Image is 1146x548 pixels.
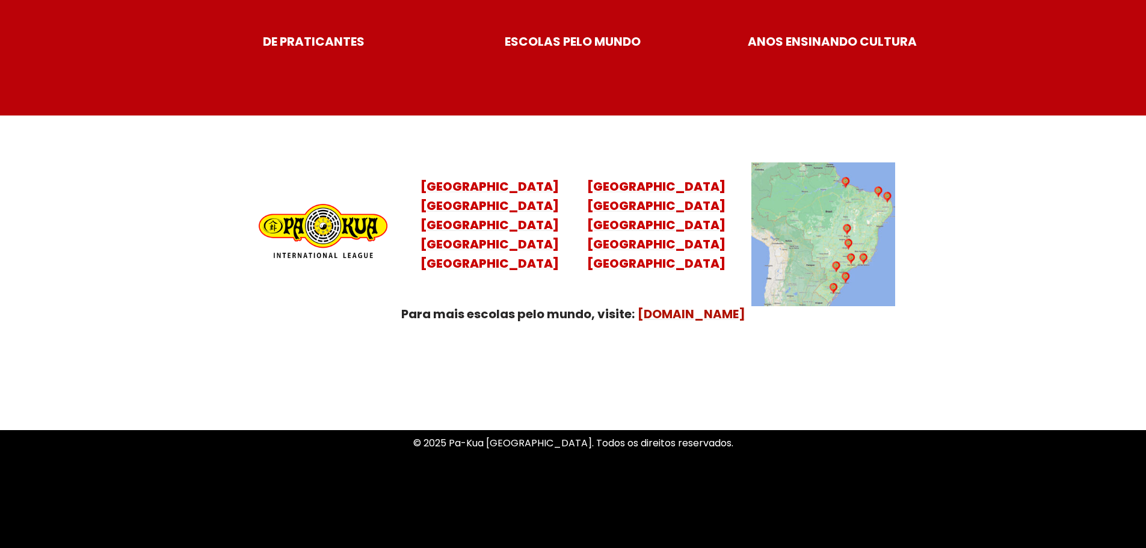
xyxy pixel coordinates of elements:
mark: [GEOGRAPHIC_DATA] [421,178,559,195]
a: Política de Privacidade [519,487,627,500]
a: [GEOGRAPHIC_DATA][GEOGRAPHIC_DATA][GEOGRAPHIC_DATA][GEOGRAPHIC_DATA][GEOGRAPHIC_DATA] [421,178,559,272]
strong: ESCOLAS PELO MUNDO [505,33,641,50]
strong: ANOS ENSINANDO CULTURA [748,33,917,50]
a: [DOMAIN_NAME] [638,306,745,322]
mark: [GEOGRAPHIC_DATA] [GEOGRAPHIC_DATA] [GEOGRAPHIC_DATA] [GEOGRAPHIC_DATA] [421,197,559,272]
a: [GEOGRAPHIC_DATA][GEOGRAPHIC_DATA][GEOGRAPHIC_DATA][GEOGRAPHIC_DATA][GEOGRAPHIC_DATA] [587,178,725,272]
mark: [GEOGRAPHIC_DATA] [GEOGRAPHIC_DATA] [GEOGRAPHIC_DATA] [587,217,725,272]
strong: Para mais escolas pelo mundo, visite: [401,306,635,322]
mark: [GEOGRAPHIC_DATA] [GEOGRAPHIC_DATA] [587,178,725,214]
strong: DE PRATICANTES [263,33,365,50]
p: © 2025 Pa-Kua [GEOGRAPHIC_DATA]. Todos os direitos reservados. [230,435,916,451]
p: Uma Escola de conhecimentos orientais para toda a família. Foco, habilidade concentração, conquis... [230,381,916,414]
